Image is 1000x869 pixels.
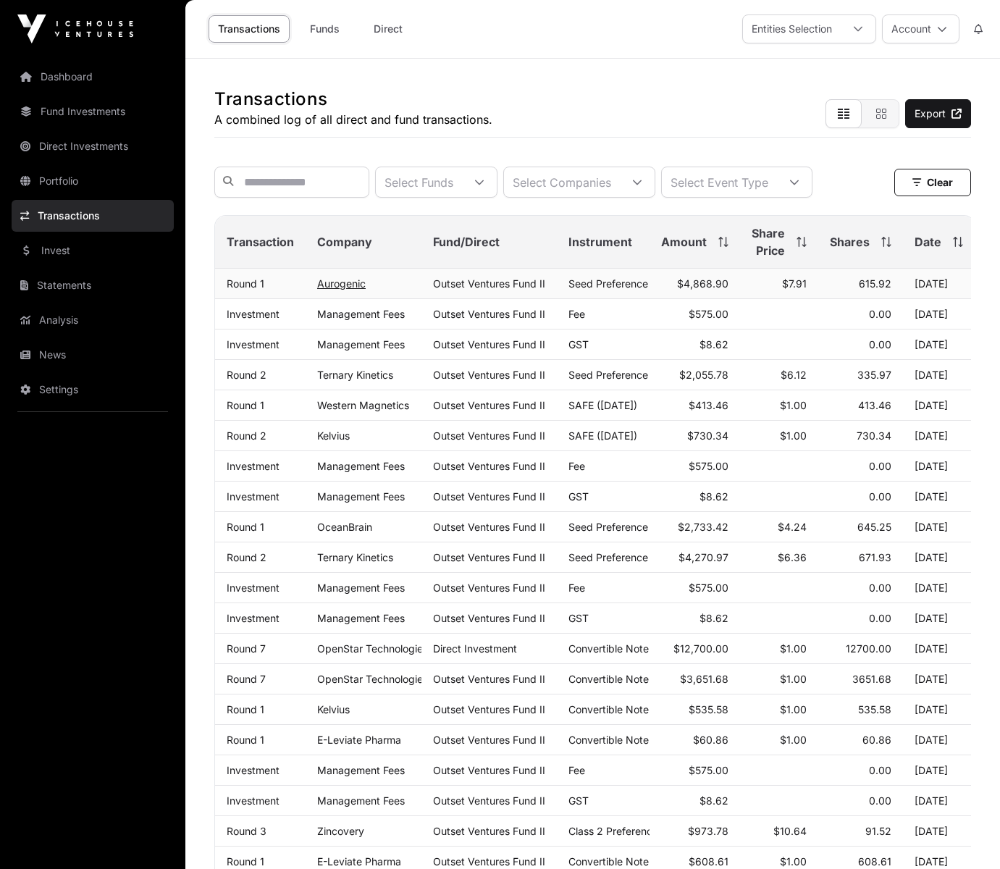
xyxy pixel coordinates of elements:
[227,551,266,563] a: Round 2
[12,304,174,336] a: Analysis
[903,269,975,299] td: [DATE]
[650,390,740,421] td: $413.46
[12,130,174,162] a: Direct Investments
[903,360,975,390] td: [DATE]
[780,673,807,685] span: $1.00
[903,664,975,694] td: [DATE]
[903,421,975,451] td: [DATE]
[317,825,364,837] a: Zincovery
[433,521,545,533] a: Outset Ventures Fund II
[903,482,975,512] td: [DATE]
[504,167,620,197] div: Select Companies
[12,374,174,406] a: Settings
[317,794,410,807] p: Management Fees
[903,329,975,360] td: [DATE]
[650,329,740,360] td: $8.62
[214,88,492,111] h1: Transactions
[650,573,740,603] td: $575.00
[869,338,891,350] span: 0.00
[869,764,891,776] span: 0.00
[650,360,740,390] td: $2,055.78
[752,224,785,259] span: Share Price
[317,429,350,442] a: Kelvius
[376,167,462,197] div: Select Funds
[568,855,692,868] span: Convertible Note ([DATE])
[227,825,266,837] a: Round 3
[433,825,545,837] a: Outset Ventures Fund II
[903,816,975,847] td: [DATE]
[773,825,807,837] span: $10.64
[227,673,266,685] a: Round 7
[869,490,891,503] span: 0.00
[227,642,266,655] a: Round 7
[317,612,410,624] p: Management Fees
[227,233,294,251] span: Transaction
[317,673,428,685] a: OpenStar Technologies
[650,664,740,694] td: $3,651.68
[650,634,740,664] td: $12,700.00
[568,825,694,837] span: Class 2 Preference Shares
[317,490,410,503] p: Management Fees
[894,169,971,196] button: Clear
[227,855,264,868] a: Round 1
[227,308,280,320] a: Investment
[869,582,891,594] span: 0.00
[209,15,290,43] a: Transactions
[650,786,740,816] td: $8.62
[12,96,174,127] a: Fund Investments
[778,521,807,533] span: $4.24
[869,460,891,472] span: 0.00
[650,816,740,847] td: $973.78
[858,399,891,411] span: 413.46
[915,233,941,251] span: Date
[903,299,975,329] td: [DATE]
[12,269,174,301] a: Statements
[568,642,692,655] span: Convertible Note ([DATE])
[882,14,959,43] button: Account
[650,542,740,573] td: $4,270.97
[317,703,350,715] a: Kelvius
[650,725,740,755] td: $60.86
[903,603,975,634] td: [DATE]
[433,429,545,442] a: Outset Ventures Fund II
[227,794,280,807] a: Investment
[568,764,585,776] span: Fee
[869,794,891,807] span: 0.00
[227,338,280,350] a: Investment
[869,308,891,320] span: 0.00
[780,399,807,411] span: $1.00
[433,582,545,594] a: Outset Ventures Fund II
[662,167,777,197] div: Select Event Type
[568,308,585,320] span: Fee
[227,764,280,776] a: Investment
[317,277,366,290] a: Aurogenic
[433,612,545,624] a: Outset Ventures Fund II
[859,551,891,563] span: 671.93
[227,429,266,442] a: Round 2
[568,612,589,624] span: GST
[568,338,589,350] span: GST
[227,399,264,411] a: Round 1
[780,429,807,442] span: $1.00
[903,390,975,421] td: [DATE]
[903,542,975,573] td: [DATE]
[568,369,684,381] span: Seed Preference Shares
[846,642,891,655] span: 12700.00
[650,269,740,299] td: $4,868.90
[12,200,174,232] a: Transactions
[903,512,975,542] td: [DATE]
[317,642,428,655] a: OpenStar Technologies
[781,369,807,381] span: $6.12
[317,521,372,533] a: OceanBrain
[858,855,891,868] span: 608.61
[650,755,740,786] td: $575.00
[858,703,891,715] span: 535.58
[568,703,692,715] span: Convertible Note ([DATE])
[12,165,174,197] a: Portfolio
[650,603,740,634] td: $8.62
[568,582,585,594] span: Fee
[780,703,807,715] span: $1.00
[661,233,707,251] span: Amount
[227,460,280,472] a: Investment
[317,308,410,320] p: Management Fees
